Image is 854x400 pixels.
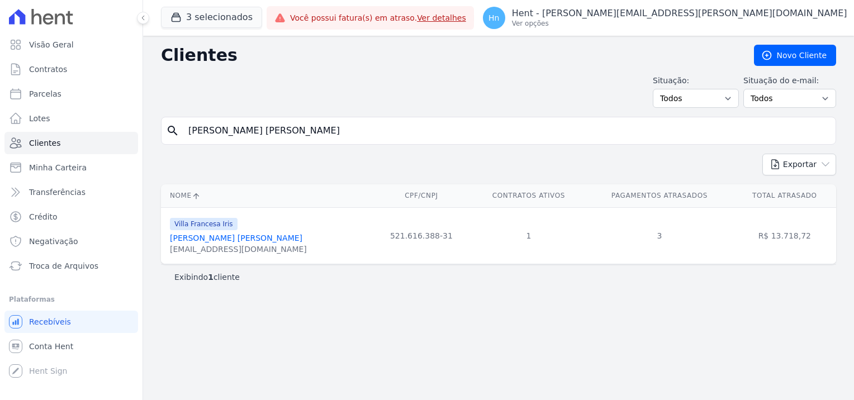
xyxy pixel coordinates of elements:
span: Troca de Arquivos [29,260,98,272]
span: Crédito [29,211,58,222]
span: Clientes [29,137,60,149]
a: Transferências [4,181,138,203]
a: Clientes [4,132,138,154]
th: Pagamentos Atrasados [586,184,733,207]
span: Transferências [29,187,86,198]
span: Conta Hent [29,341,73,352]
label: Situação: [653,75,739,87]
td: R$ 13.718,72 [733,207,836,264]
button: Exportar [762,154,836,175]
span: Negativação [29,236,78,247]
th: Contratos Ativos [471,184,586,207]
a: Ver detalhes [417,13,466,22]
span: Visão Geral [29,39,74,50]
a: Troca de Arquivos [4,255,138,277]
span: Parcelas [29,88,61,99]
i: search [166,124,179,137]
th: Total Atrasado [733,184,836,207]
th: CPF/CNPJ [371,184,471,207]
div: [EMAIL_ADDRESS][DOMAIN_NAME] [170,244,307,255]
a: Visão Geral [4,34,138,56]
span: Recebíveis [29,316,71,327]
span: Lotes [29,113,50,124]
a: Conta Hent [4,335,138,358]
span: Hn [488,14,499,22]
b: 1 [208,273,214,282]
td: 1 [471,207,586,264]
td: 3 [586,207,733,264]
a: Parcelas [4,83,138,105]
a: Negativação [4,230,138,253]
a: Crédito [4,206,138,228]
input: Buscar por nome, CPF ou e-mail [182,120,831,142]
a: Lotes [4,107,138,130]
a: Recebíveis [4,311,138,333]
div: Plataformas [9,293,134,306]
h2: Clientes [161,45,736,65]
p: Hent - [PERSON_NAME][EMAIL_ADDRESS][PERSON_NAME][DOMAIN_NAME] [512,8,847,19]
p: Ver opções [512,19,847,28]
a: Contratos [4,58,138,80]
a: Minha Carteira [4,156,138,179]
span: Minha Carteira [29,162,87,173]
label: Situação do e-mail: [743,75,836,87]
th: Nome [161,184,371,207]
span: Contratos [29,64,67,75]
span: Você possui fatura(s) em atraso. [290,12,466,24]
a: [PERSON_NAME] [PERSON_NAME] [170,234,302,242]
td: 521.616.388-31 [371,207,471,264]
span: Villa Francesa Iris [170,218,238,230]
p: Exibindo cliente [174,272,240,283]
button: 3 selecionados [161,7,262,28]
a: Novo Cliente [754,45,836,66]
